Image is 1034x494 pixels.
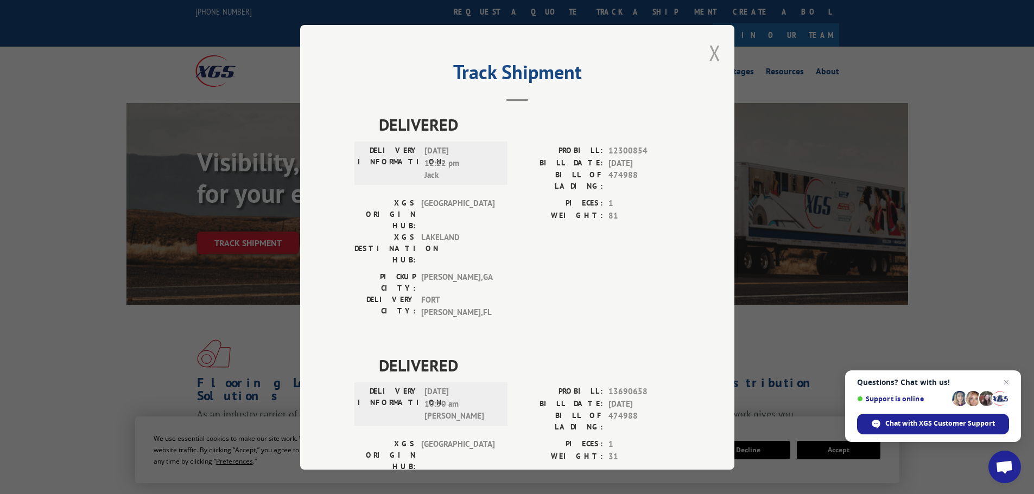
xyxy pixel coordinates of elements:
span: Support is online [857,395,948,403]
label: XGS DESTINATION HUB: [354,232,416,266]
span: LAKELAND [421,232,494,266]
label: WEIGHT: [517,450,603,463]
div: Open chat [988,451,1021,483]
label: WEIGHT: [517,209,603,222]
span: [GEOGRAPHIC_DATA] [421,438,494,472]
span: DELIVERED [379,112,680,137]
label: PICKUP CITY: [354,271,416,294]
label: DELIVERY INFORMATION: [358,386,419,422]
label: PROBILL: [517,386,603,398]
label: PIECES: [517,197,603,210]
label: BILL DATE: [517,397,603,410]
span: [DATE] 10:30 am [PERSON_NAME] [424,386,498,422]
label: XGS ORIGIN HUB: [354,438,416,472]
label: BILL DATE: [517,157,603,169]
span: DELIVERED [379,353,680,377]
label: BILL OF LADING: [517,410,603,433]
button: Close modal [709,39,721,67]
label: PROBILL: [517,145,603,157]
span: 474988 [608,169,680,192]
span: [PERSON_NAME] , GA [421,271,494,294]
label: DELIVERY INFORMATION: [358,145,419,182]
label: DELIVERY CITY: [354,294,416,318]
span: 1 [608,438,680,451]
span: Questions? Chat with us! [857,378,1009,387]
span: Chat with XGS Customer Support [885,419,995,428]
span: [DATE] [608,397,680,410]
span: [GEOGRAPHIC_DATA] [421,197,494,232]
label: BILL OF LADING: [517,169,603,192]
span: [DATE] 12:22 pm Jack [424,145,498,182]
div: Chat with XGS Customer Support [857,414,1009,434]
span: Close chat [1000,376,1013,389]
h2: Track Shipment [354,65,680,85]
span: [DATE] [608,157,680,169]
label: XGS ORIGIN HUB: [354,197,416,232]
label: PIECES: [517,438,603,451]
span: 81 [608,209,680,222]
span: FORT [PERSON_NAME] , FL [421,294,494,318]
span: 13690658 [608,386,680,398]
span: 1 [608,197,680,210]
span: 474988 [608,410,680,433]
span: 31 [608,450,680,463]
span: 12300854 [608,145,680,157]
